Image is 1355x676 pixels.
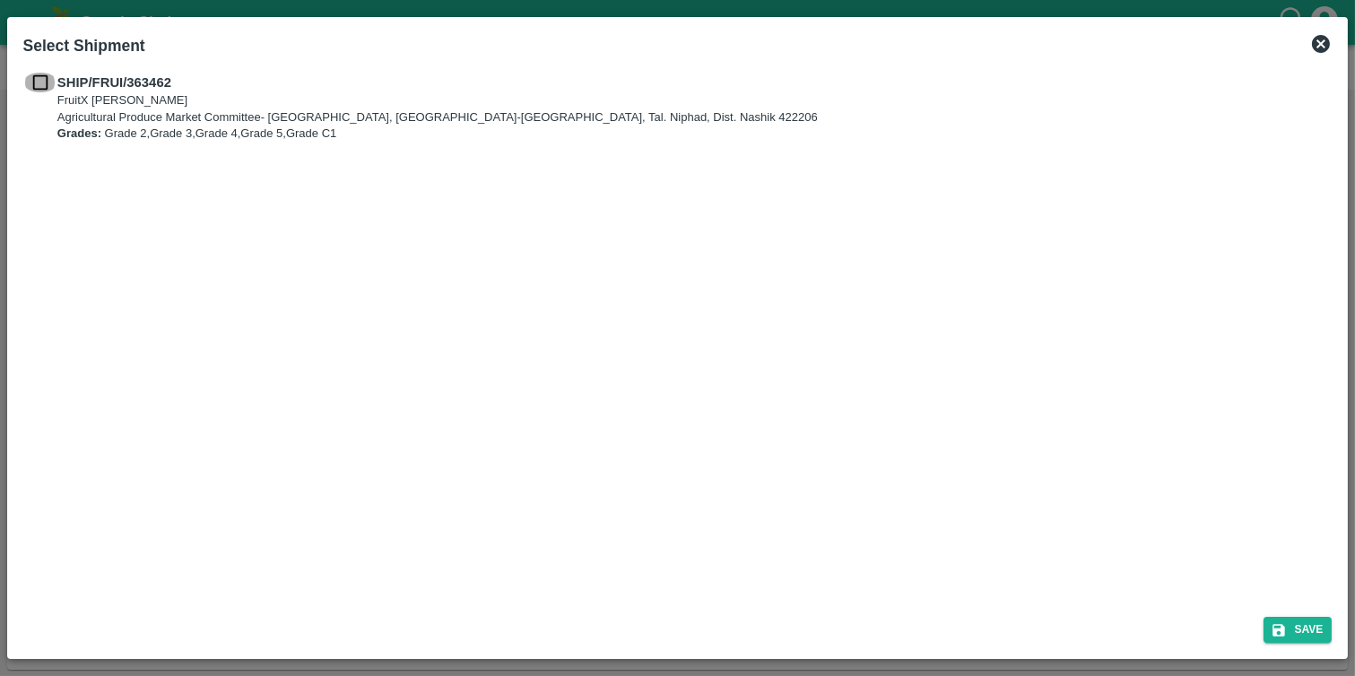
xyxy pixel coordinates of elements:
[57,92,818,109] p: FruitX [PERSON_NAME]
[57,75,171,90] b: SHIP/FRUI/363462
[1264,617,1332,643] button: Save
[23,37,145,55] b: Select Shipment
[57,126,101,140] b: Grades:
[57,109,818,126] p: Agricultural Produce Market Committee- [GEOGRAPHIC_DATA], [GEOGRAPHIC_DATA]-[GEOGRAPHIC_DATA], Ta...
[57,126,818,143] p: Grade 2,Grade 3,Grade 4,Grade 5,Grade C1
